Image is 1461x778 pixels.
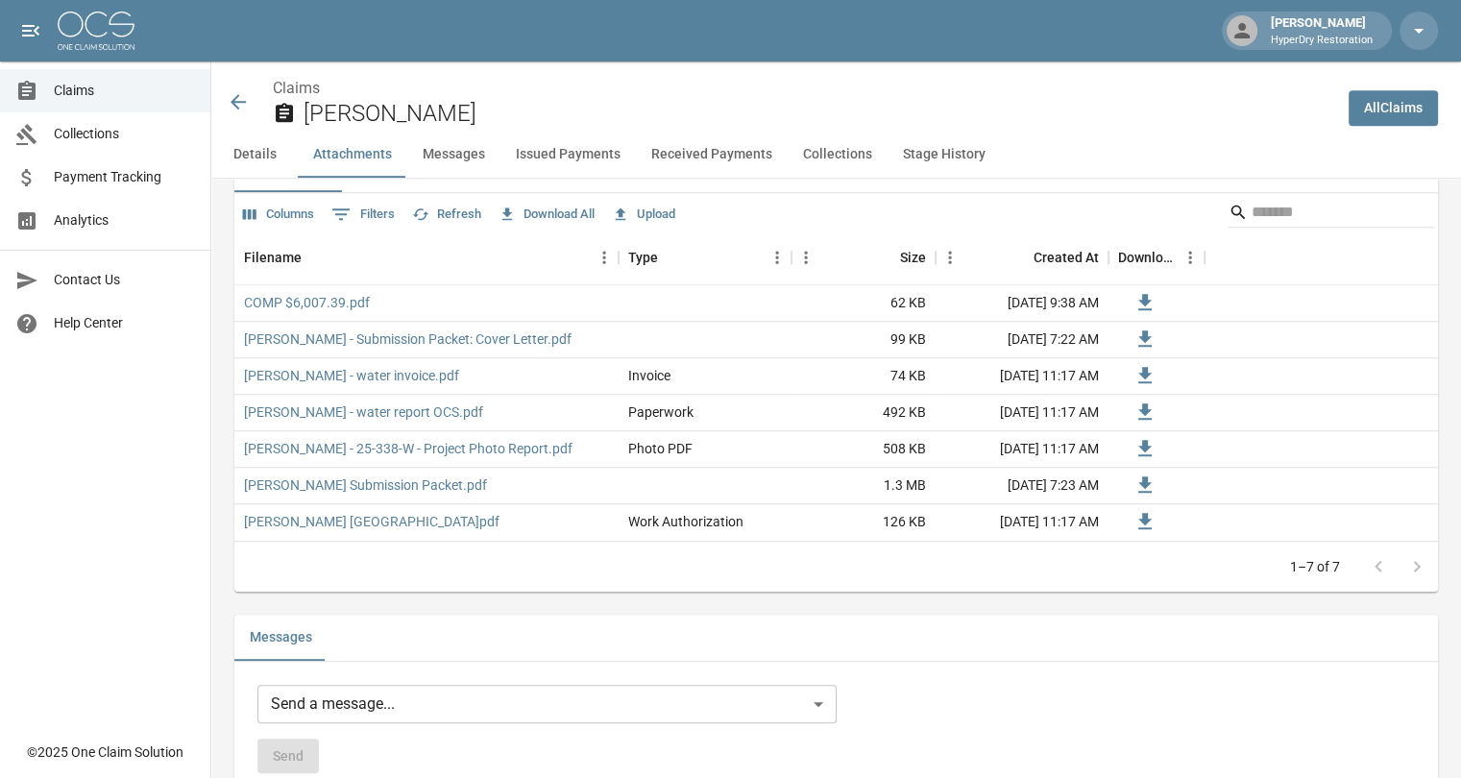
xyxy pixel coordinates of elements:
[244,475,487,495] a: [PERSON_NAME] Submission Packet.pdf
[791,358,936,395] div: 74 KB
[628,231,658,284] div: Type
[1176,243,1205,272] button: Menu
[244,366,459,385] a: [PERSON_NAME] - water invoice.pdf
[763,243,791,272] button: Menu
[304,100,1333,128] h2: [PERSON_NAME]
[211,132,298,178] button: Details
[54,210,195,231] span: Analytics
[54,313,195,333] span: Help Center
[791,322,936,358] div: 99 KB
[619,231,791,284] div: Type
[888,132,1001,178] button: Stage History
[257,685,837,723] div: Send a message...
[244,402,483,422] a: [PERSON_NAME] - water report OCS.pdf
[1118,231,1176,284] div: Download
[936,468,1108,504] div: [DATE] 7:23 AM
[936,285,1108,322] div: [DATE] 9:38 AM
[27,742,183,762] div: © 2025 One Claim Solution
[54,81,195,101] span: Claims
[244,512,499,531] a: [PERSON_NAME] [GEOGRAPHIC_DATA]pdf
[1034,231,1099,284] div: Created At
[936,504,1108,541] div: [DATE] 11:17 AM
[788,132,888,178] button: Collections
[628,439,693,458] div: Photo PDF
[12,12,50,50] button: open drawer
[407,200,486,230] button: Refresh
[791,285,936,322] div: 62 KB
[58,12,134,50] img: ocs-logo-white-transparent.png
[936,358,1108,395] div: [DATE] 11:17 AM
[298,132,407,178] button: Attachments
[936,322,1108,358] div: [DATE] 7:22 AM
[936,431,1108,468] div: [DATE] 11:17 AM
[791,231,936,284] div: Size
[244,439,572,458] a: [PERSON_NAME] - 25-338-W - Project Photo Report.pdf
[327,199,400,230] button: Show filters
[607,200,680,230] button: Upload
[1290,557,1340,576] p: 1–7 of 7
[1263,13,1380,48] div: [PERSON_NAME]
[211,132,1461,178] div: anchor tabs
[494,200,599,230] button: Download All
[590,243,619,272] button: Menu
[791,468,936,504] div: 1.3 MB
[791,395,936,431] div: 492 KB
[273,79,320,97] a: Claims
[244,293,370,312] a: COMP $6,007.39.pdf
[936,231,1108,284] div: Created At
[244,329,572,349] a: [PERSON_NAME] - Submission Packet: Cover Letter.pdf
[628,366,670,385] div: Invoice
[900,231,926,284] div: Size
[407,132,500,178] button: Messages
[234,231,619,284] div: Filename
[54,167,195,187] span: Payment Tracking
[54,124,195,144] span: Collections
[1229,197,1434,231] div: Search
[1108,231,1205,284] div: Download
[1271,33,1373,49] p: HyperDry Restoration
[238,200,319,230] button: Select columns
[54,270,195,290] span: Contact Us
[936,395,1108,431] div: [DATE] 11:17 AM
[244,231,302,284] div: Filename
[234,615,1438,661] div: related-list tabs
[791,504,936,541] div: 126 KB
[791,431,936,468] div: 508 KB
[273,77,1333,100] nav: breadcrumb
[234,615,328,661] button: Messages
[636,132,788,178] button: Received Payments
[628,402,694,422] div: Paperwork
[1349,90,1438,126] a: AllClaims
[500,132,636,178] button: Issued Payments
[791,243,820,272] button: Menu
[628,512,743,531] div: Work Authorization
[936,243,964,272] button: Menu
